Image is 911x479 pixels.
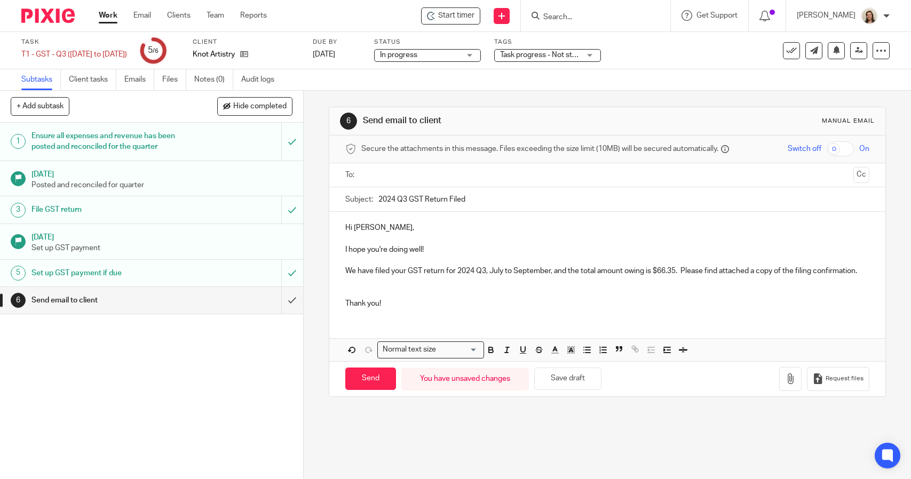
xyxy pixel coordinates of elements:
a: Team [207,10,224,21]
label: Subject: [345,194,373,205]
img: Morgan.JPG [861,7,878,25]
p: We have filed your GST return for 2024 Q3, July to September, and the total amount owing is $66.3... [345,266,869,276]
div: You have unsaved changes [401,368,529,390]
a: Audit logs [241,69,282,90]
label: Tags [494,38,601,46]
span: Secure the attachments in this message. Files exceeding the size limit (10MB) will be secured aut... [361,143,718,154]
span: In progress [380,51,417,59]
div: 6 [340,113,357,130]
a: Clients [167,10,191,21]
small: /6 [153,48,159,54]
span: Start timer [438,10,474,21]
div: 1 [11,134,26,149]
label: To: [345,170,357,180]
a: Notes (0) [194,69,233,90]
div: T1 - GST - Q3 (July to Sept 2024) [21,49,127,60]
a: Reports [240,10,267,21]
label: Task [21,38,127,46]
img: Pixie [21,9,75,23]
p: I hope you're doing well! [345,244,869,255]
div: 5 [11,266,26,281]
span: Request files [826,374,864,383]
h1: [DATE] [31,229,292,243]
button: Cc [853,167,869,183]
span: Task progress - Not started + 3 [500,51,601,59]
button: + Add subtask [11,97,69,115]
h1: File GST return [31,202,191,218]
button: Save draft [534,368,601,390]
span: Normal text size [380,344,438,355]
label: Status [374,38,481,46]
div: Search for option [377,341,484,358]
button: Hide completed [217,97,292,115]
button: Request files [807,367,869,391]
a: Subtasks [21,69,61,90]
label: Client [193,38,299,46]
h1: Ensure all expenses and revenue has been posted and reconciled for the quarter [31,128,191,155]
p: [PERSON_NAME] [797,10,855,21]
input: Search for option [439,344,478,355]
a: Emails [124,69,154,90]
span: On [859,143,869,154]
div: 6 [11,293,26,308]
p: Thank you! [345,298,869,309]
span: Hide completed [233,102,287,111]
span: Get Support [696,12,738,19]
div: Knot Artistry - T1 - GST - Quarterly - September [421,7,480,25]
input: Send [345,368,396,390]
h1: Set up GST payment if due [31,265,191,281]
p: Knot Artistry [193,49,235,60]
input: Search [542,13,638,22]
label: Due by [313,38,361,46]
a: Email [133,10,151,21]
p: Hi [PERSON_NAME], [345,222,869,233]
div: 3 [11,203,26,218]
span: [DATE] [313,51,335,58]
div: 5 [148,44,159,57]
p: Set up GST payment [31,243,292,253]
h1: [DATE] [31,166,292,180]
p: Posted and reconciled for quarter [31,180,292,190]
span: Switch off [788,143,821,154]
a: Client tasks [69,69,116,90]
a: Files [162,69,186,90]
div: T1 - GST - Q3 ([DATE] to [DATE]) [21,49,127,60]
h1: Send email to client [31,292,191,308]
h1: Send email to client [363,115,630,126]
div: Manual email [822,117,875,125]
a: Work [99,10,117,21]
